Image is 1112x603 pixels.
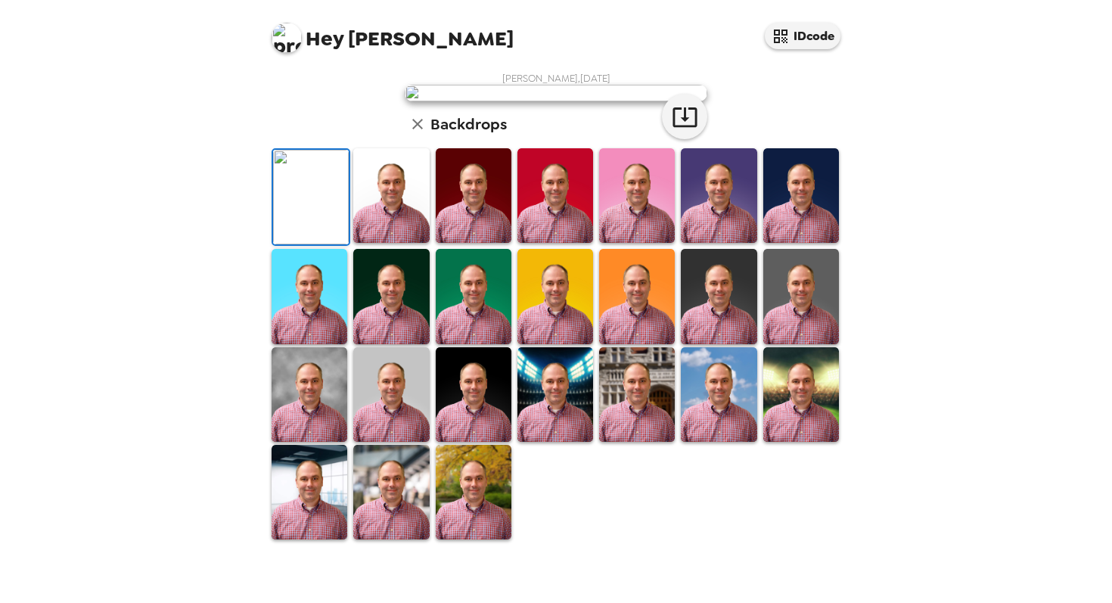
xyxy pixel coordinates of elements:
span: [PERSON_NAME] [272,15,514,49]
button: IDcode [765,23,840,49]
h6: Backdrops [430,112,507,136]
span: [PERSON_NAME] , [DATE] [502,72,610,85]
span: Hey [306,25,343,52]
img: user [405,85,707,101]
img: profile pic [272,23,302,53]
img: Original [273,150,349,244]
